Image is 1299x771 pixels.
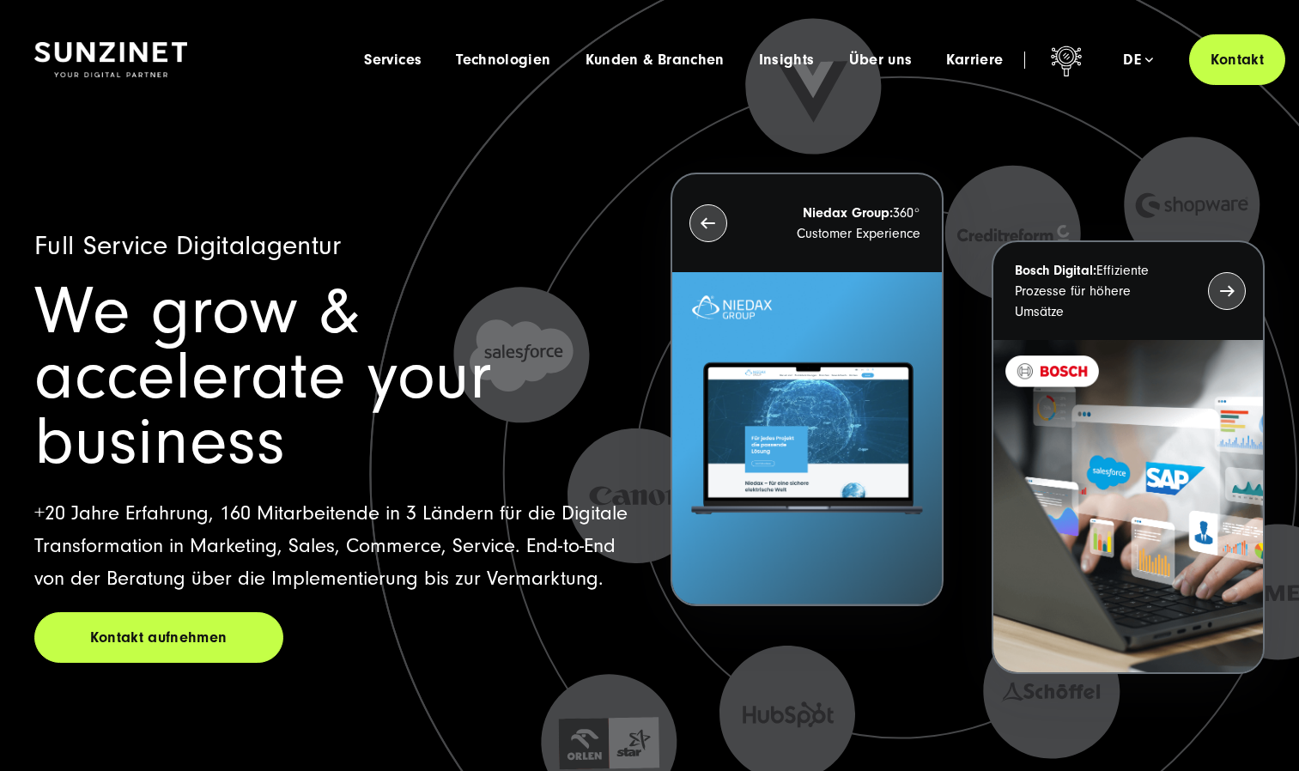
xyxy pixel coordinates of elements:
h1: We grow & accelerate your business [34,279,628,475]
a: Kontakt aufnehmen [34,612,283,663]
span: Full Service Digitalagentur [34,230,342,261]
a: Karriere [946,52,1003,69]
a: Kontakt [1189,34,1285,85]
img: BOSCH - Kundeprojekt - Digital Transformation Agentur SUNZINET [993,340,1263,672]
strong: Niedax Group: [803,205,893,221]
a: Über uns [849,52,913,69]
a: Technologien [456,52,550,69]
img: Letztes Projekt von Niedax. Ein Laptop auf dem die Niedax Website geöffnet ist, auf blauem Hinter... [672,272,942,604]
button: Bosch Digital:Effiziente Prozesse für höhere Umsätze BOSCH - Kundeprojekt - Digital Transformatio... [992,240,1265,674]
p: Effiziente Prozesse für höhere Umsätze [1015,260,1177,322]
a: Services [364,52,422,69]
p: +20 Jahre Erfahrung, 160 Mitarbeitende in 3 Ländern für die Digitale Transformation in Marketing,... [34,497,628,595]
strong: Bosch Digital: [1015,263,1096,278]
img: SUNZINET Full Service Digital Agentur [34,42,187,78]
div: de [1123,52,1153,69]
p: 360° Customer Experience [758,203,920,244]
a: Insights [759,52,815,69]
a: Kunden & Branchen [586,52,725,69]
button: Niedax Group:360° Customer Experience Letztes Projekt von Niedax. Ein Laptop auf dem die Niedax W... [671,173,944,606]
